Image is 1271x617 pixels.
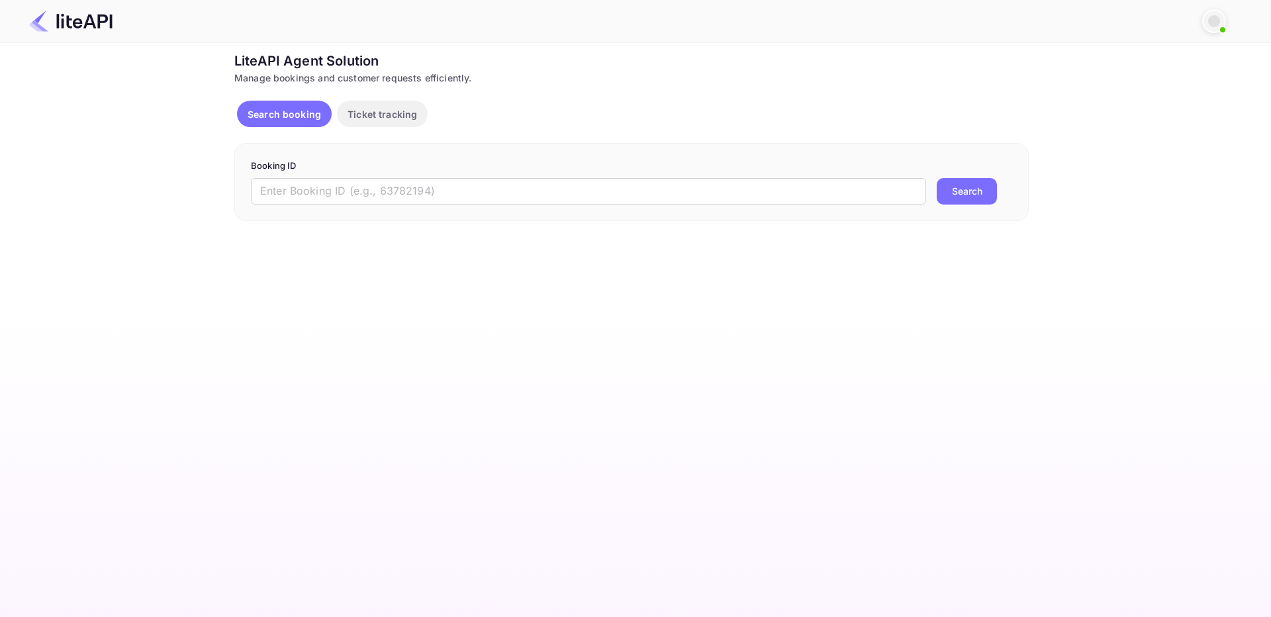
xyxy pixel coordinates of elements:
[251,178,926,205] input: Enter Booking ID (e.g., 63782194)
[248,107,321,121] p: Search booking
[234,51,1029,71] div: LiteAPI Agent Solution
[251,160,1012,173] p: Booking ID
[937,178,997,205] button: Search
[348,107,417,121] p: Ticket tracking
[29,11,113,32] img: LiteAPI Logo
[234,71,1029,85] div: Manage bookings and customer requests efficiently.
